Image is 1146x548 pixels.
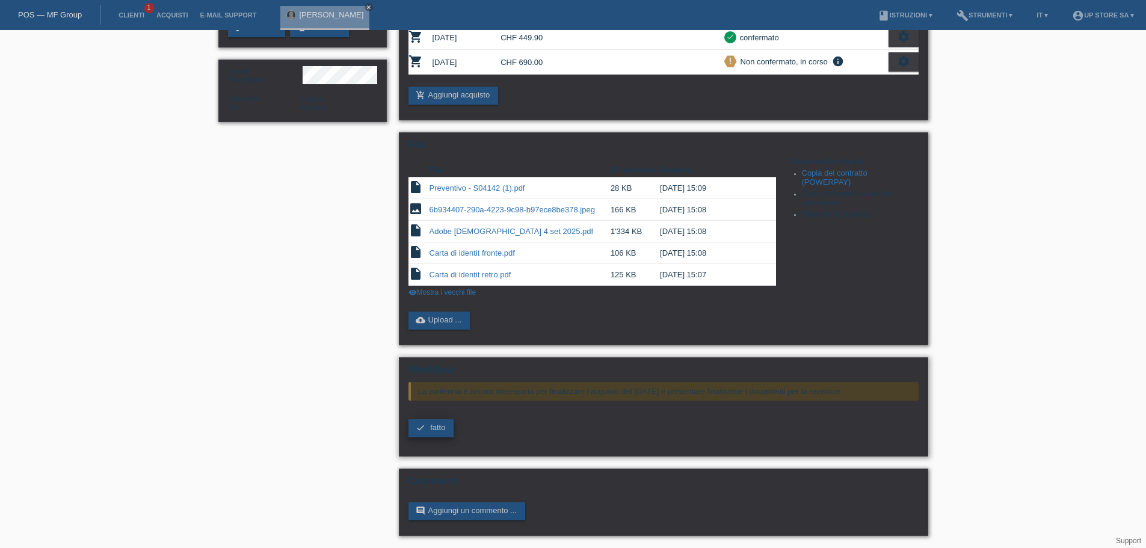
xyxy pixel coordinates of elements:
div: confermato [736,31,779,44]
a: bookIstruzioni ▾ [872,11,938,19]
td: 28 KB [611,177,660,199]
td: 1'334 KB [611,221,660,242]
i: build [957,10,969,22]
a: Copia del contratto (POWERPAY) [802,168,867,186]
a: commentAggiungi un commento ... [408,502,525,520]
i: cloud_upload [416,315,425,325]
a: Adobe [DEMOGRAPHIC_DATA] 4 set 2025.pdf [430,227,594,236]
a: close [365,3,373,11]
div: La conferma è ancora necessaria per finalizzare l‘acquisto del [DATE] e presentare finalmente i d... [408,382,919,401]
i: POSP00014799 [408,29,423,44]
i: image [408,202,423,216]
th: Dimensione [611,163,660,177]
i: close [366,4,372,10]
i: visibility [408,288,417,297]
a: Clienti [112,11,150,19]
i: insert_drive_file [408,245,423,259]
span: Svizzera [228,103,239,112]
i: POSP00027068 [408,54,423,69]
i: account_circle [1072,10,1084,22]
a: 6b934407-290a-4223-9c98-b97ece8be378.jpeg [430,205,595,214]
a: Carta di identit retro.pdf [430,270,511,279]
td: [DATE] 15:07 [660,264,759,286]
i: insert_drive_file [408,266,423,281]
i: info [831,55,845,67]
a: add_shopping_cartAggiungi acquisto [408,87,499,105]
td: 125 KB [611,264,660,286]
span: Italiano [303,103,328,112]
td: CHF 449.90 [501,25,569,50]
span: Nationalità [228,95,259,102]
td: [DATE] [433,50,501,75]
i: insert_drive_file [408,180,423,194]
a: buildStrumenti ▾ [950,11,1018,19]
i: check [416,423,425,433]
th: Data/ora [660,163,759,177]
td: 106 KB [611,242,660,264]
td: [DATE] 15:08 [660,199,759,221]
i: settings [897,30,910,43]
td: [DATE] 15:09 [660,177,759,199]
span: 1 [144,3,154,13]
i: settings [897,55,910,68]
a: Preventivo - S04142 (1).pdf [430,183,525,192]
h2: Commenti [408,475,919,493]
td: [DATE] [433,25,501,50]
i: insert_drive_file [408,223,423,238]
a: check fatto [408,419,454,437]
i: comment [416,506,425,516]
h2: File [408,139,919,157]
a: account_circleUp Store SA ▾ [1066,11,1140,19]
a: Carta di identit fronte.pdf [430,248,515,257]
td: 166 KB [611,199,660,221]
a: POS — MF Group [18,10,82,19]
a: E-mail Support [194,11,263,19]
span: Lingua [303,95,322,102]
td: CHF 690.00 [501,50,569,75]
a: cloud_uploadUpload ... [408,312,470,330]
i: book [878,10,890,22]
td: [DATE] 15:08 [660,242,759,264]
a: visibilityMostra i vecchi file [408,288,476,297]
h2: Workflow [408,364,919,382]
i: check [726,32,735,41]
li: Ricevuta di acquisto [802,209,919,221]
h4: Documenti richiesti [791,157,919,166]
a: [PERSON_NAME] [299,10,363,19]
div: Non confermato, in corso [737,55,828,68]
a: IT ▾ [1030,11,1054,19]
a: Support [1116,537,1141,545]
li: Carta d'identità / copia del passaporto [802,189,919,209]
a: Acquisti [150,11,194,19]
span: fatto [430,423,445,432]
div: Femminile [228,66,303,84]
span: Genere [228,67,250,75]
i: add_shopping_cart [416,90,425,100]
i: priority_high [726,57,735,65]
th: File [430,163,611,177]
td: [DATE] 15:08 [660,221,759,242]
